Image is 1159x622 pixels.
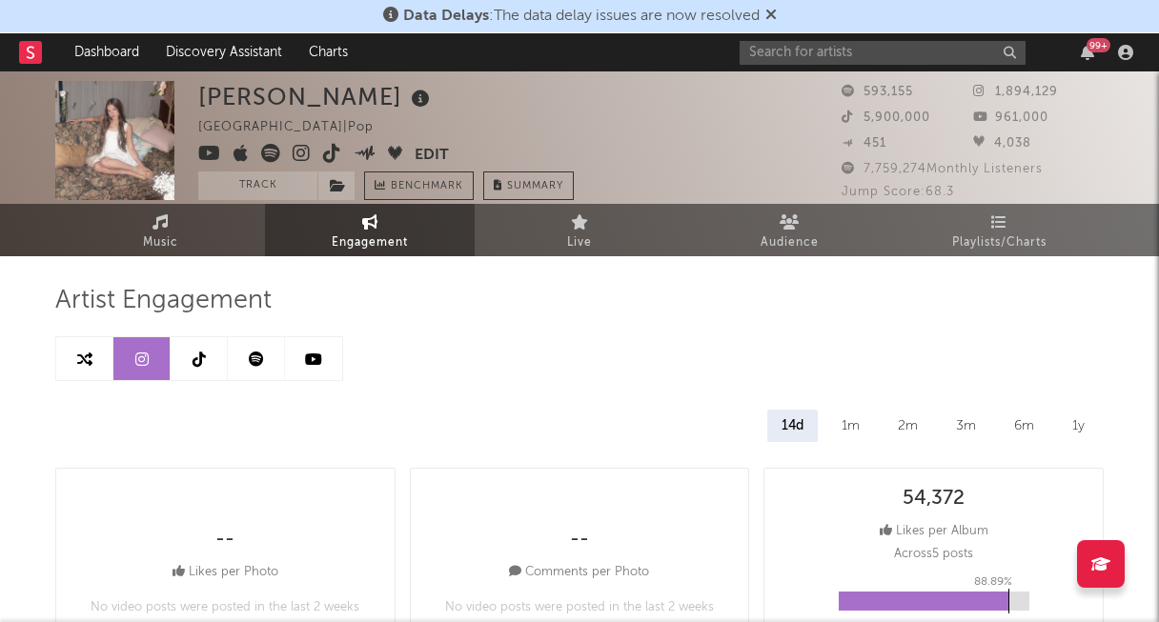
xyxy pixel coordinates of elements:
[740,41,1026,65] input: Search for artists
[884,410,932,442] div: 2m
[509,561,649,584] div: Comments per Photo
[364,171,474,200] a: Benchmark
[507,181,563,191] span: Summary
[1087,38,1110,52] div: 99 +
[973,86,1058,98] span: 1,894,129
[842,163,1043,175] span: 7,759,274 Monthly Listeners
[765,9,777,24] span: Dismiss
[445,596,714,619] p: No video posts were posted in the last 2 weeks
[842,186,954,198] span: Jump Score: 68.3
[198,81,435,112] div: [PERSON_NAME]
[570,529,589,552] div: --
[415,144,449,168] button: Edit
[332,231,408,254] span: Engagement
[403,9,489,24] span: Data Delays
[55,290,272,312] span: Artist Engagement
[903,488,965,511] div: 54,372
[842,137,886,150] span: 451
[827,410,874,442] div: 1m
[215,529,234,552] div: --
[942,410,990,442] div: 3m
[684,204,894,256] a: Audience
[152,33,295,71] a: Discovery Assistant
[198,116,396,139] div: [GEOGRAPHIC_DATA] | Pop
[1000,410,1048,442] div: 6m
[842,111,930,124] span: 5,900,000
[391,175,463,198] span: Benchmark
[974,571,1012,593] p: 88.89 %
[295,33,361,71] a: Charts
[894,543,973,566] p: Across 5 posts
[61,33,152,71] a: Dashboard
[1058,410,1099,442] div: 1y
[198,171,317,200] button: Track
[91,596,359,619] p: No video posts were posted in the last 2 weeks
[952,231,1047,254] span: Playlists/Charts
[880,520,988,543] div: Likes per Album
[143,231,178,254] span: Music
[265,204,475,256] a: Engagement
[567,231,592,254] span: Live
[842,86,913,98] span: 593,155
[973,111,1048,124] span: 961,000
[1081,45,1094,60] button: 99+
[894,204,1104,256] a: Playlists/Charts
[761,231,819,254] span: Audience
[483,171,574,200] button: Summary
[173,561,278,584] div: Likes per Photo
[403,9,760,24] span: : The data delay issues are now resolved
[973,137,1031,150] span: 4,038
[55,204,265,256] a: Music
[767,410,818,442] div: 14d
[475,204,684,256] a: Live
